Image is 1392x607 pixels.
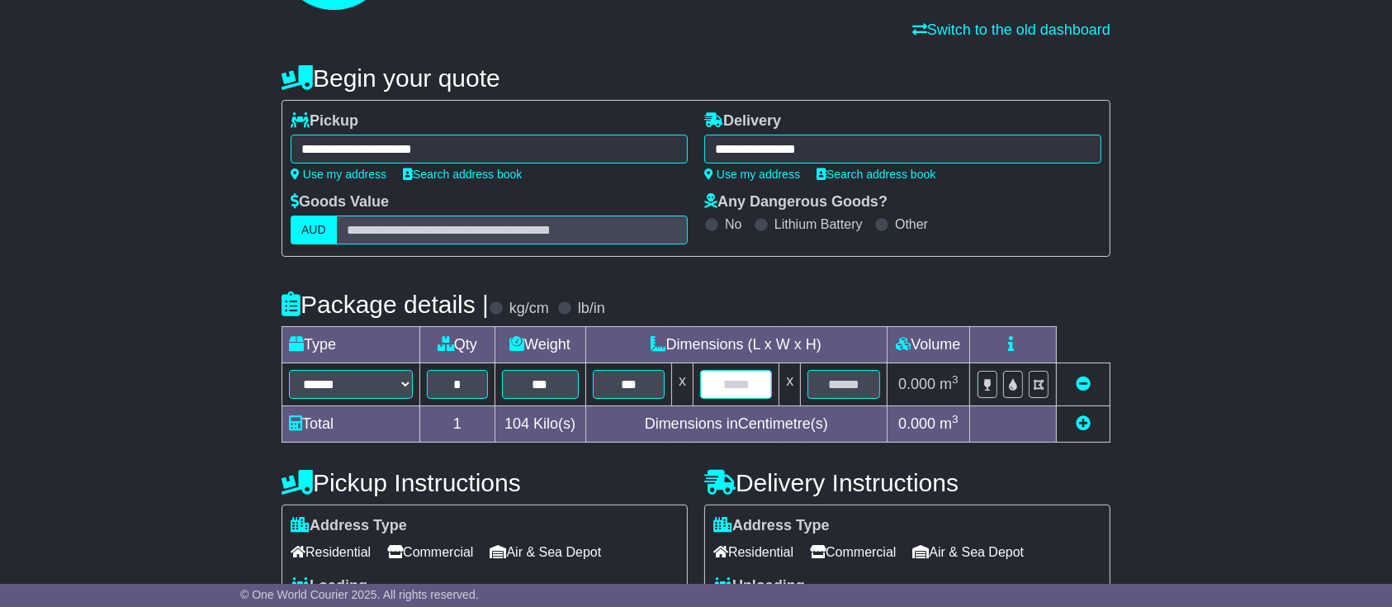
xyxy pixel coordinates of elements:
label: kg/cm [509,300,549,318]
label: Address Type [291,517,407,535]
a: Use my address [291,168,386,181]
label: Other [895,216,928,232]
a: Switch to the old dashboard [912,21,1110,38]
td: Weight [495,327,585,363]
td: Qty [420,327,495,363]
td: Dimensions in Centimetre(s) [585,406,887,443]
label: AUD [291,216,337,244]
td: x [779,363,801,406]
td: Volume [887,327,969,363]
span: m [940,415,959,432]
span: Residential [291,539,371,565]
span: 104 [504,415,529,432]
span: m [940,376,959,392]
label: Loading [291,577,367,595]
td: Total [282,406,420,443]
span: Air & Sea Depot [913,539,1025,565]
label: Lithium Battery [774,216,863,232]
a: Remove this item [1076,376,1091,392]
a: Search address book [817,168,935,181]
span: Commercial [387,539,473,565]
a: Use my address [704,168,800,181]
td: x [672,363,694,406]
h4: Begin your quote [282,64,1110,92]
td: Dimensions (L x W x H) [585,327,887,363]
label: Any Dangerous Goods? [704,193,888,211]
span: Air & Sea Depot [490,539,602,565]
td: Type [282,327,420,363]
td: Kilo(s) [495,406,585,443]
span: 0.000 [898,415,935,432]
span: 0.000 [898,376,935,392]
span: Commercial [810,539,896,565]
a: Search address book [403,168,522,181]
a: Add new item [1076,415,1091,432]
sup: 3 [952,413,959,425]
label: Unloading [713,577,805,595]
h4: Delivery Instructions [704,469,1110,496]
sup: 3 [952,373,959,386]
h4: Package details | [282,291,489,318]
h4: Pickup Instructions [282,469,688,496]
label: lb/in [578,300,605,318]
label: Pickup [291,112,358,130]
span: © One World Courier 2025. All rights reserved. [240,588,479,601]
label: Goods Value [291,193,389,211]
span: Residential [713,539,793,565]
label: No [725,216,741,232]
td: 1 [420,406,495,443]
label: Address Type [713,517,830,535]
label: Delivery [704,112,781,130]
